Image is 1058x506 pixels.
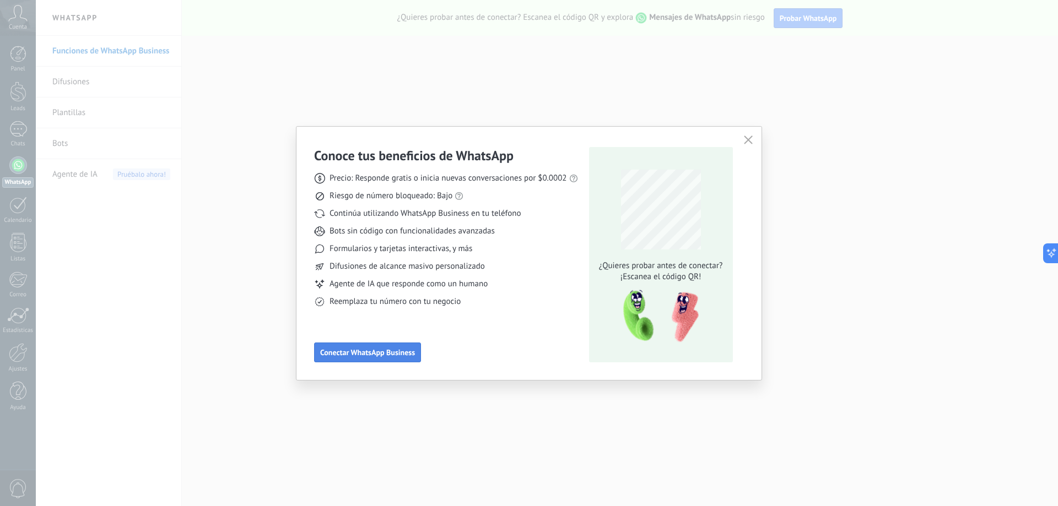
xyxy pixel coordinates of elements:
span: Agente de IA que responde como un humano [330,279,488,290]
span: Reemplaza tu número con tu negocio [330,296,461,307]
span: Continúa utilizando WhatsApp Business en tu teléfono [330,208,521,219]
span: ¡Escanea el código QR! [596,271,726,282]
img: qr-pic-1x.png [614,287,701,346]
span: Bots sin código con funcionalidades avanzadas [330,226,495,237]
span: Formularios y tarjetas interactivas, y más [330,243,472,254]
span: ¿Quieres probar antes de conectar? [596,260,726,271]
span: Conectar WhatsApp Business [320,349,415,356]
span: Precio: Responde gratis o inicia nuevas conversaciones por $0.0002 [330,173,567,184]
span: Difusiones de alcance masivo personalizado [330,261,485,272]
button: Conectar WhatsApp Business [314,342,421,362]
span: Riesgo de número bloqueado: Bajo [330,191,452,202]
h3: Conoce tus beneficios de WhatsApp [314,147,514,164]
